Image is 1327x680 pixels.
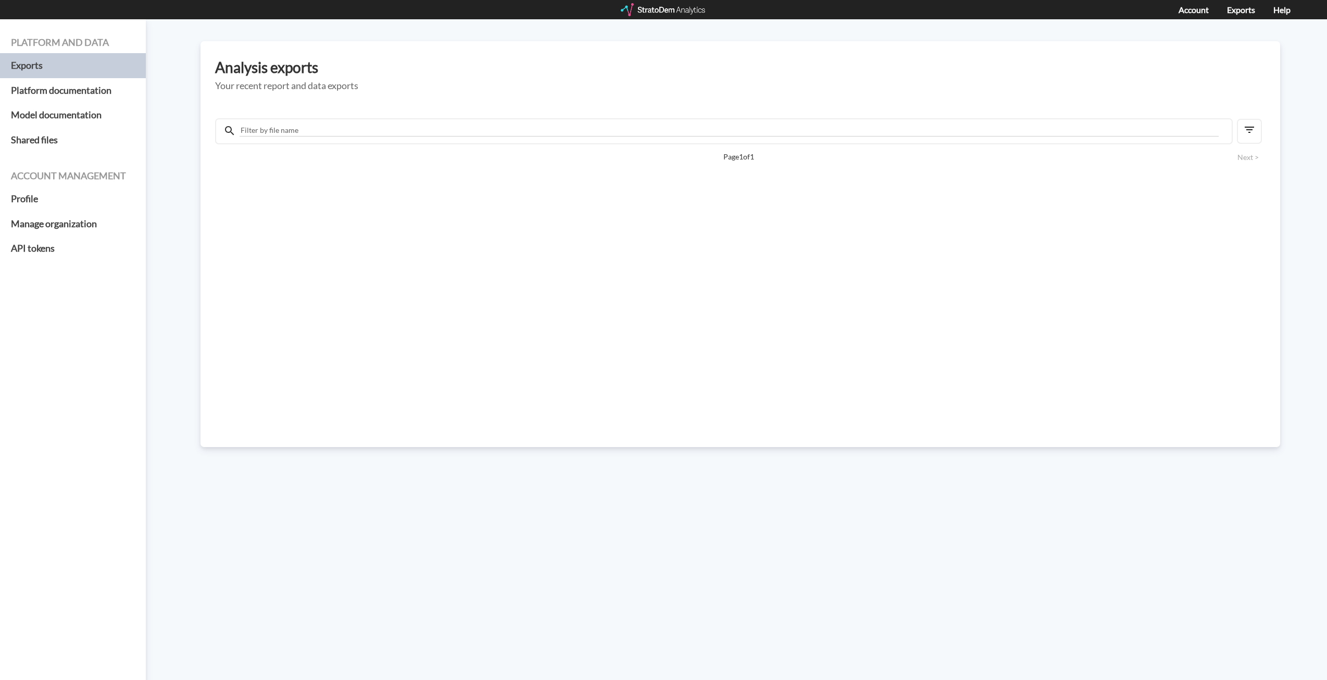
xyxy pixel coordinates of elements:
[11,236,135,261] a: API tokens
[11,171,135,181] h4: Account management
[11,53,135,78] a: Exports
[11,212,135,237] a: Manage organization
[215,81,1266,91] h5: Your recent report and data exports
[1273,5,1291,15] a: Help
[11,187,135,212] a: Profile
[1234,152,1262,163] button: Next >
[11,78,135,103] a: Platform documentation
[11,38,135,48] h4: Platform and data
[215,59,1266,76] h3: Analysis exports
[252,152,1225,162] span: Page 1 of 1
[240,125,1219,137] input: Filter by file name
[1179,5,1209,15] a: Account
[11,103,135,128] a: Model documentation
[1227,5,1255,15] a: Exports
[11,128,135,153] a: Shared files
